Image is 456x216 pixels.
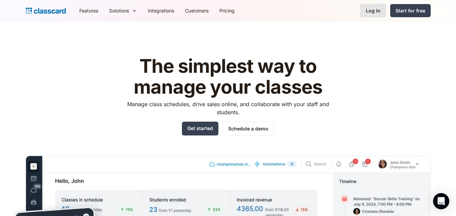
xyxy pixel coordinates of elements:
a: Start for free [390,4,431,17]
p: Manage class schedules, drive sales online, and collaborate with your staff and students. [121,100,335,116]
a: Features [74,3,104,18]
a: Schedule a demo [222,122,274,135]
div: Open Intercom Messenger [433,193,449,209]
a: home [26,6,66,16]
a: Pricing [214,3,240,18]
a: Get started [182,122,218,135]
div: Log in [366,7,380,14]
div: Solutions [109,7,129,14]
div: Start for free [396,7,425,14]
a: Log in [360,4,386,18]
a: Customers [180,3,214,18]
div: Solutions [104,3,142,18]
a: Integrations [142,3,180,18]
h1: The simplest way to manage your classes [121,56,335,97]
